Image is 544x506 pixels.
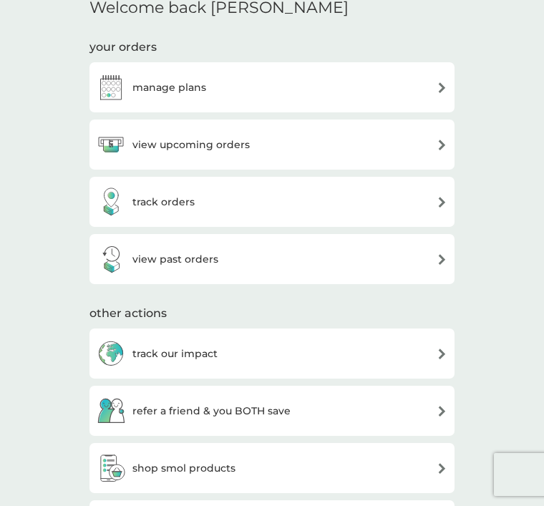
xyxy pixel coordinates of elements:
[132,403,291,419] h3: refer a friend & you BOTH save
[132,346,218,361] h3: track our impact
[132,460,235,476] h3: shop smol products
[437,406,447,417] img: arrow right
[437,197,447,208] img: arrow right
[132,194,195,210] h3: track orders
[437,140,447,150] img: arrow right
[437,254,447,265] img: arrow right
[132,79,206,95] h3: manage plans
[89,39,157,55] h3: your orders
[132,251,218,267] h3: view past orders
[132,137,250,152] h3: view upcoming orders
[437,463,447,474] img: arrow right
[437,349,447,359] img: arrow right
[437,82,447,93] img: arrow right
[89,306,167,321] h3: other actions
